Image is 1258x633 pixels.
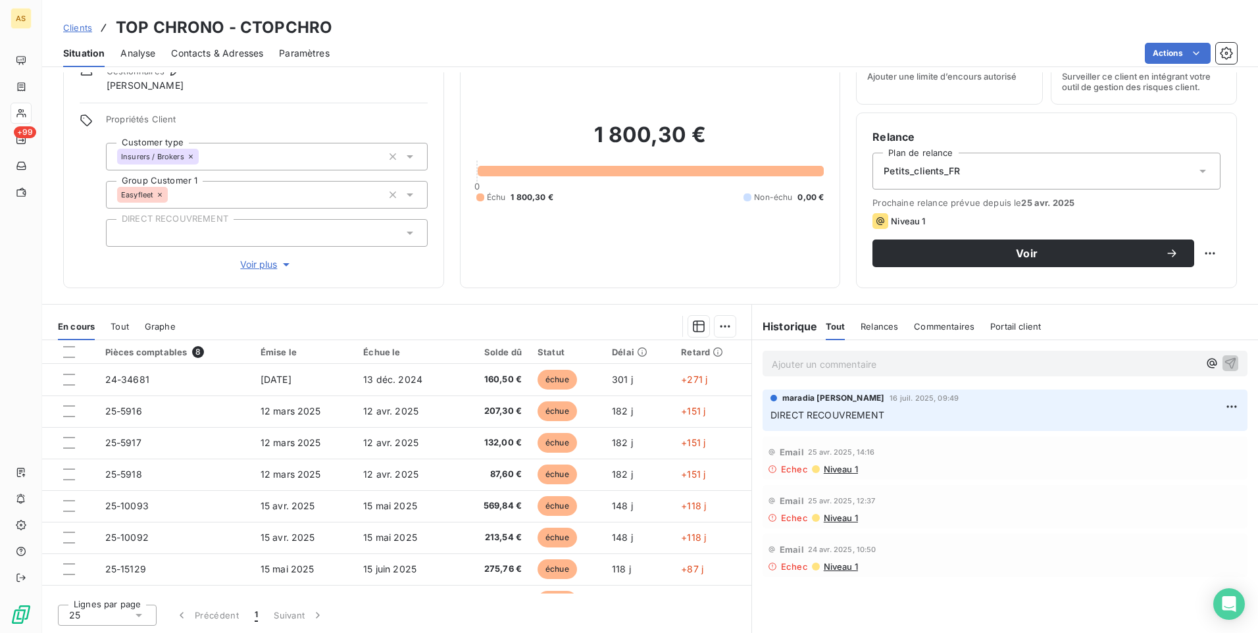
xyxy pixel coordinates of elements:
[487,191,506,203] span: Échu
[465,531,522,544] span: 213,54 €
[105,500,149,511] span: 25-10093
[121,191,153,199] span: Easyfleet
[822,561,858,572] span: Niveau 1
[111,321,129,332] span: Tout
[861,321,898,332] span: Relances
[363,468,418,480] span: 12 avr. 2025
[261,347,347,357] div: Émise le
[612,532,633,543] span: 148 j
[681,532,706,543] span: +118 j
[14,126,36,138] span: +99
[888,248,1165,259] span: Voir
[120,47,155,60] span: Analyse
[770,409,884,420] span: DIRECT RECOUVREMENT
[780,495,804,506] span: Email
[105,405,142,417] span: 25-5916
[612,437,633,448] span: 182 j
[11,8,32,29] div: AS
[363,500,417,511] span: 15 mai 2025
[612,563,631,574] span: 118 j
[247,601,266,629] button: 1
[167,601,247,629] button: Précédent
[105,346,245,358] div: Pièces comptables
[781,464,808,474] span: Echec
[890,394,959,402] span: 16 juil. 2025, 09:49
[465,499,522,513] span: 569,84 €
[538,433,577,453] span: échue
[612,347,665,357] div: Délai
[106,257,428,272] button: Voir plus
[106,114,428,132] span: Propriétés Client
[754,191,792,203] span: Non-échu
[1021,197,1074,208] span: 25 avr. 2025
[538,370,577,390] span: échue
[363,405,418,417] span: 12 avr. 2025
[363,374,422,385] span: 13 déc. 2024
[797,191,824,203] span: 0,00 €
[867,71,1017,82] span: Ajouter une limite d’encours autorisé
[69,609,80,622] span: 25
[681,563,703,574] span: +87 j
[612,468,633,480] span: 182 j
[171,47,263,60] span: Contacts & Adresses
[822,464,858,474] span: Niveau 1
[538,496,577,516] span: échue
[11,604,32,625] img: Logo LeanPay
[612,500,633,511] span: 148 j
[266,601,332,629] button: Suivant
[782,392,884,404] span: maradia [PERSON_NAME]
[914,321,974,332] span: Commentaires
[681,374,707,385] span: +271 j
[1145,43,1211,64] button: Actions
[261,532,315,543] span: 15 avr. 2025
[63,22,92,33] span: Clients
[116,16,332,39] h3: TOP CHRONO - CTOPCHRO
[255,609,258,622] span: 1
[476,122,824,161] h2: 1 800,30 €
[752,318,818,334] h6: Historique
[808,448,875,456] span: 25 avr. 2025, 14:16
[826,321,845,332] span: Tout
[105,374,149,385] span: 24-34681
[822,513,858,523] span: Niveau 1
[261,437,321,448] span: 12 mars 2025
[105,437,141,448] span: 25-5917
[808,497,876,505] span: 25 avr. 2025, 12:37
[681,500,706,511] span: +118 j
[58,321,95,332] span: En cours
[808,545,876,553] span: 24 avr. 2025, 10:50
[279,47,330,60] span: Paramètres
[107,79,184,92] span: [PERSON_NAME]
[538,591,577,611] span: échue
[872,129,1220,145] h6: Relance
[780,447,804,457] span: Email
[781,561,808,572] span: Echec
[261,468,321,480] span: 12 mars 2025
[117,227,128,239] input: Ajouter une valeur
[465,436,522,449] span: 132,00 €
[63,21,92,34] a: Clients
[105,468,142,480] span: 25-5918
[261,563,314,574] span: 15 mai 2025
[363,347,449,357] div: Échue le
[681,437,705,448] span: +151 j
[363,563,416,574] span: 15 juin 2025
[465,373,522,386] span: 160,50 €
[538,528,577,547] span: échue
[240,258,293,271] span: Voir plus
[465,468,522,481] span: 87,60 €
[612,405,633,417] span: 182 j
[474,181,480,191] span: 0
[192,346,204,358] span: 8
[199,151,209,163] input: Ajouter une valeur
[465,347,522,357] div: Solde dû
[105,563,146,574] span: 25-15129
[538,465,577,484] span: échue
[780,544,804,555] span: Email
[168,189,178,201] input: Ajouter une valeur
[681,468,705,480] span: +151 j
[681,405,705,417] span: +151 j
[681,347,743,357] div: Retard
[363,532,417,543] span: 15 mai 2025
[121,153,184,161] span: Insurers / Brokers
